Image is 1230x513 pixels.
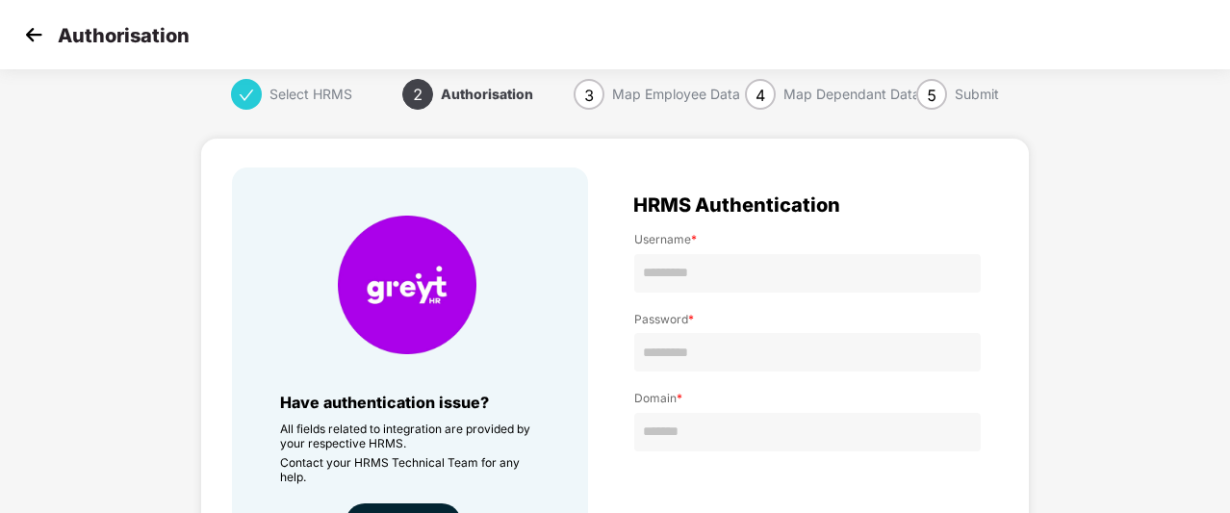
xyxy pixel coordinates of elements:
[612,79,740,110] div: Map Employee Data
[634,312,981,326] label: Password
[58,24,190,47] p: Authorisation
[756,86,765,105] span: 4
[783,79,920,110] div: Map Dependant Data
[19,20,48,49] img: svg+xml;base64,PHN2ZyB4bWxucz0iaHR0cDovL3d3dy53My5vcmcvMjAwMC9zdmciIHdpZHRoPSIzMCIgaGVpZ2h0PSIzMC...
[633,197,840,213] span: HRMS Authentication
[927,86,936,105] span: 5
[634,232,981,246] label: Username
[584,86,594,105] span: 3
[280,455,540,484] p: Contact your HRMS Technical Team for any help.
[338,216,476,354] img: HRMS Company Icon
[441,79,533,110] div: Authorisation
[955,79,999,110] div: Submit
[280,393,489,412] span: Have authentication issue?
[634,391,981,405] label: Domain
[269,79,352,110] div: Select HRMS
[239,88,254,103] span: check
[280,422,540,450] p: All fields related to integration are provided by your respective HRMS.
[413,85,423,104] span: 2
